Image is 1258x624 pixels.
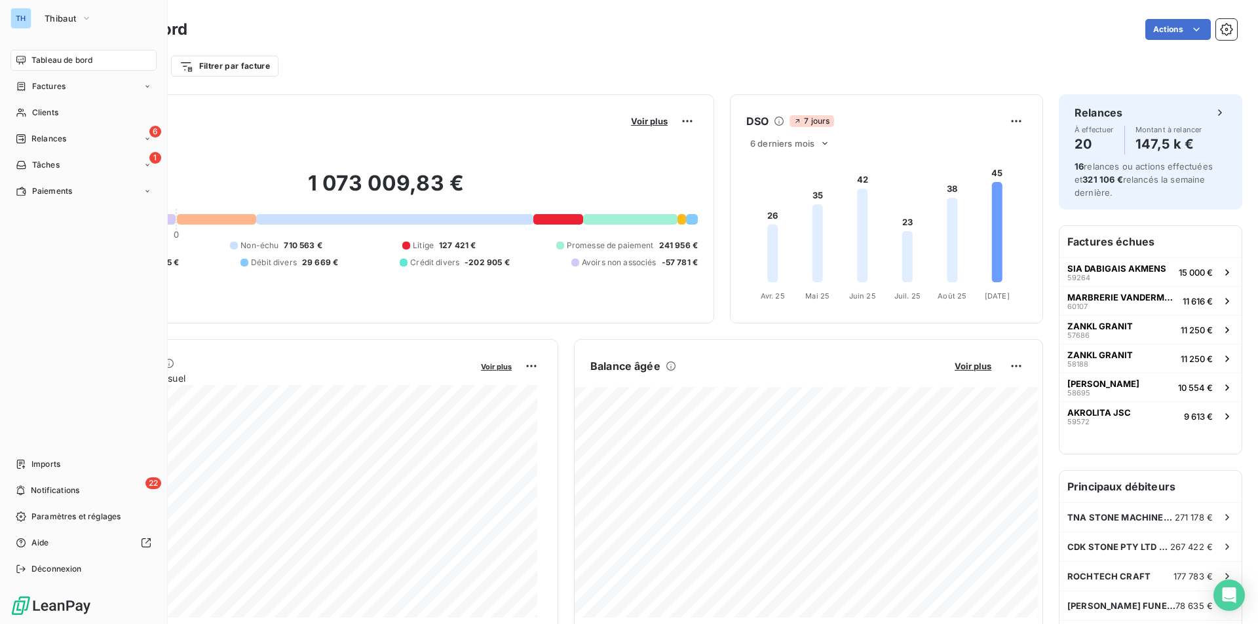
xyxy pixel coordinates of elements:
[627,115,672,127] button: Voir plus
[31,537,49,549] span: Aide
[10,8,31,29] div: TH
[31,485,79,496] span: Notifications
[1179,267,1213,278] span: 15 000 €
[1067,303,1088,310] span: 60107
[1145,19,1211,40] button: Actions
[31,458,60,470] span: Imports
[849,291,876,301] tspan: Juin 25
[1173,571,1213,581] span: 177 783 €
[1178,382,1213,393] span: 10 554 €
[1067,407,1131,418] span: AKROLITA JSC
[10,532,157,553] a: Aide
[894,291,921,301] tspan: Juil. 25
[74,170,698,210] h2: 1 073 009,83 €
[567,240,654,251] span: Promesse de paiement
[413,240,434,251] span: Litige
[746,113,769,129] h6: DSO
[1059,344,1242,373] button: ZANKL GRANIT5818811 250 €
[1075,134,1114,155] h4: 20
[481,362,512,371] span: Voir plus
[761,291,785,301] tspan: Avr. 25
[32,159,60,171] span: Tâches
[582,257,657,268] span: Avoirs non associés
[1183,296,1213,306] span: 11 616 €
[1135,134,1202,155] h4: 147,5 k €
[1075,126,1114,134] span: À effectuer
[302,257,338,268] span: 29 669 €
[1067,350,1133,360] span: ZANKL GRANIT
[1067,512,1175,523] span: TNA STONE MACHINERY INC.
[659,240,698,251] span: 241 956 €
[1059,226,1242,257] h6: Factures échues
[1067,389,1090,397] span: 58695
[1181,354,1213,364] span: 11 250 €
[439,240,476,251] span: 127 421 €
[465,257,510,268] span: -202 905 €
[1059,315,1242,344] button: ZANKL GRANIT5768611 250 €
[951,360,995,372] button: Voir plus
[149,126,161,138] span: 6
[32,81,66,92] span: Factures
[790,115,833,127] span: 7 jours
[1075,161,1213,198] span: relances ou actions effectuées et relancés la semaine dernière.
[45,13,76,24] span: Thibaut
[1175,512,1213,523] span: 271 178 €
[1213,579,1245,611] div: Open Intercom Messenger
[1067,321,1133,331] span: ZANKL GRANIT
[631,116,668,126] span: Voir plus
[1059,373,1242,401] button: [PERSON_NAME]5869510 554 €
[32,107,58,119] span: Clients
[240,240,278,251] span: Non-échu
[1170,541,1213,552] span: 267 422 €
[145,477,161,489] span: 22
[31,54,92,66] span: Tableau de bord
[1067,418,1090,426] span: 59572
[1067,331,1090,339] span: 57686
[1135,126,1202,134] span: Montant à relancer
[938,291,966,301] tspan: Août 25
[1067,378,1139,389] span: [PERSON_NAME]
[1059,401,1242,430] button: AKROLITA JSC595729 613 €
[477,360,516,372] button: Voir plus
[10,595,92,616] img: Logo LeanPay
[805,291,829,301] tspan: Mai 25
[32,185,72,197] span: Paiements
[985,291,1010,301] tspan: [DATE]
[1059,257,1242,286] button: SIA DABIGAIS AKMENS5926415 000 €
[1067,571,1151,581] span: ROCHTECH CRAFT
[171,56,278,77] button: Filtrer par facture
[1059,471,1242,502] h6: Principaux débiteurs
[31,563,82,575] span: Déconnexion
[1082,174,1122,185] span: 321 106 €
[284,240,322,251] span: 710 563 €
[31,511,121,523] span: Paramètres et réglages
[1067,274,1090,282] span: 59264
[750,138,814,149] span: 6 derniers mois
[1067,263,1166,274] span: SIA DABIGAIS AKMENS
[410,257,459,268] span: Crédit divers
[251,257,297,268] span: Débit divers
[1067,292,1177,303] span: MARBRERIE VANDERMARLIERE
[1067,600,1175,611] span: [PERSON_NAME] FUNEBRES ASSISTANCE
[1181,325,1213,335] span: 11 250 €
[149,152,161,164] span: 1
[174,229,179,240] span: 0
[1075,161,1084,172] span: 16
[1184,411,1213,422] span: 9 613 €
[1075,105,1122,120] h6: Relances
[31,133,66,145] span: Relances
[1175,600,1213,611] span: 78 635 €
[1067,360,1088,368] span: 58188
[74,371,472,385] span: Chiffre d'affaires mensuel
[1067,541,1170,552] span: CDK STONE PTY LTD ([GEOGRAPHIC_DATA])
[955,361,991,371] span: Voir plus
[1059,286,1242,315] button: MARBRERIE VANDERMARLIERE6010711 616 €
[662,257,698,268] span: -57 781 €
[590,358,660,374] h6: Balance âgée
